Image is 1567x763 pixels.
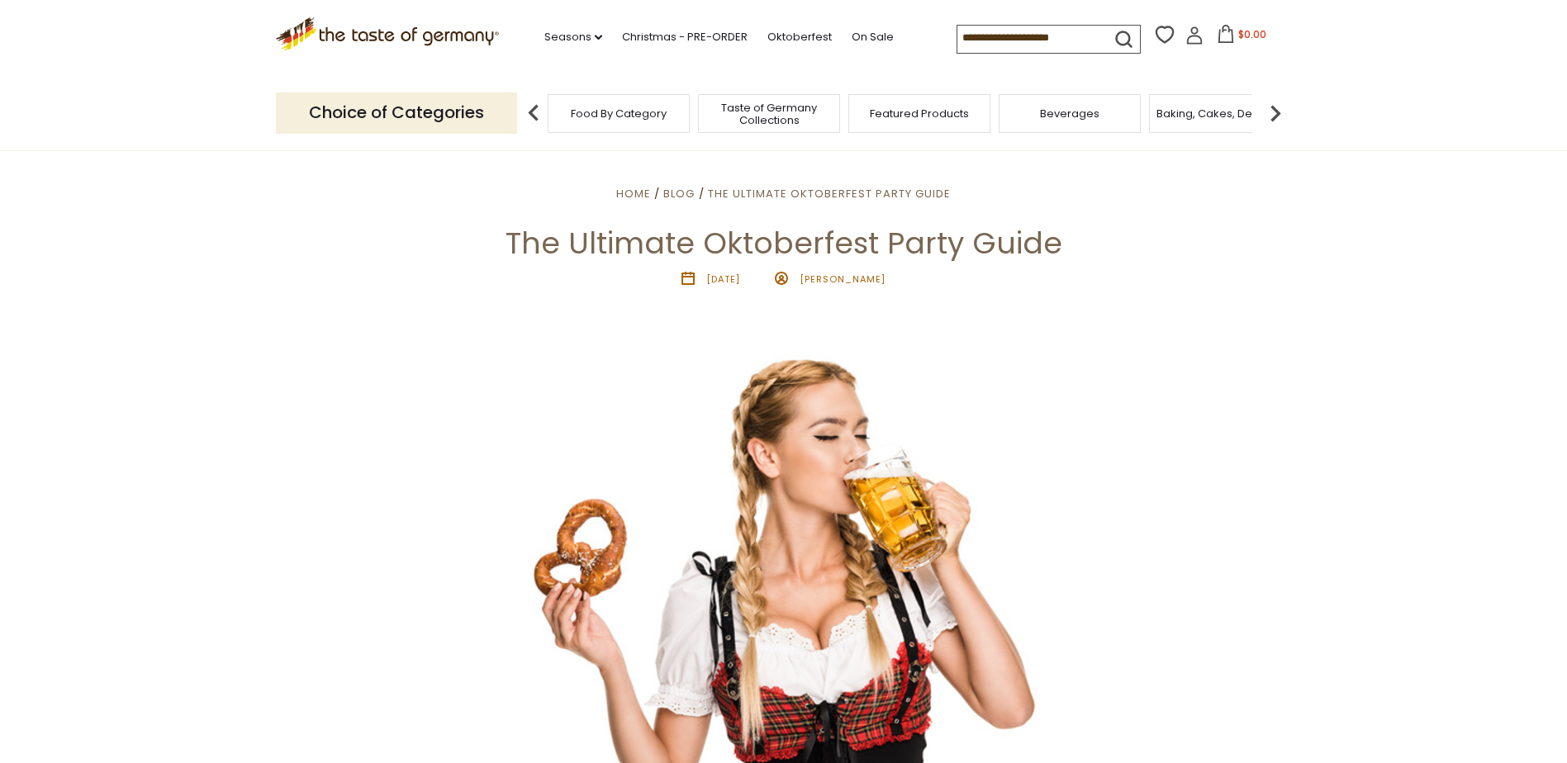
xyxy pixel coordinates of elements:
button: $0.00 [1207,25,1277,50]
span: $0.00 [1238,27,1266,41]
h1: The Ultimate Oktoberfest Party Guide [51,225,1516,262]
img: previous arrow [517,97,550,130]
a: Home [616,186,651,201]
img: next arrow [1259,97,1292,130]
a: Food By Category [571,107,667,120]
a: Blog [663,186,695,201]
p: Choice of Categories [276,92,517,133]
a: Christmas - PRE-ORDER [622,28,748,46]
a: Beverages [1040,107,1099,120]
span: [PERSON_NAME] [800,272,886,286]
a: Seasons [544,28,602,46]
a: On Sale [852,28,894,46]
time: [DATE] [706,272,740,286]
a: Featured Products [870,107,969,120]
a: Oktoberfest [767,28,832,46]
a: Baking, Cakes, Desserts [1156,107,1284,120]
a: Taste of Germany Collections [703,102,835,126]
a: The Ultimate Oktoberfest Party Guide [708,186,951,201]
